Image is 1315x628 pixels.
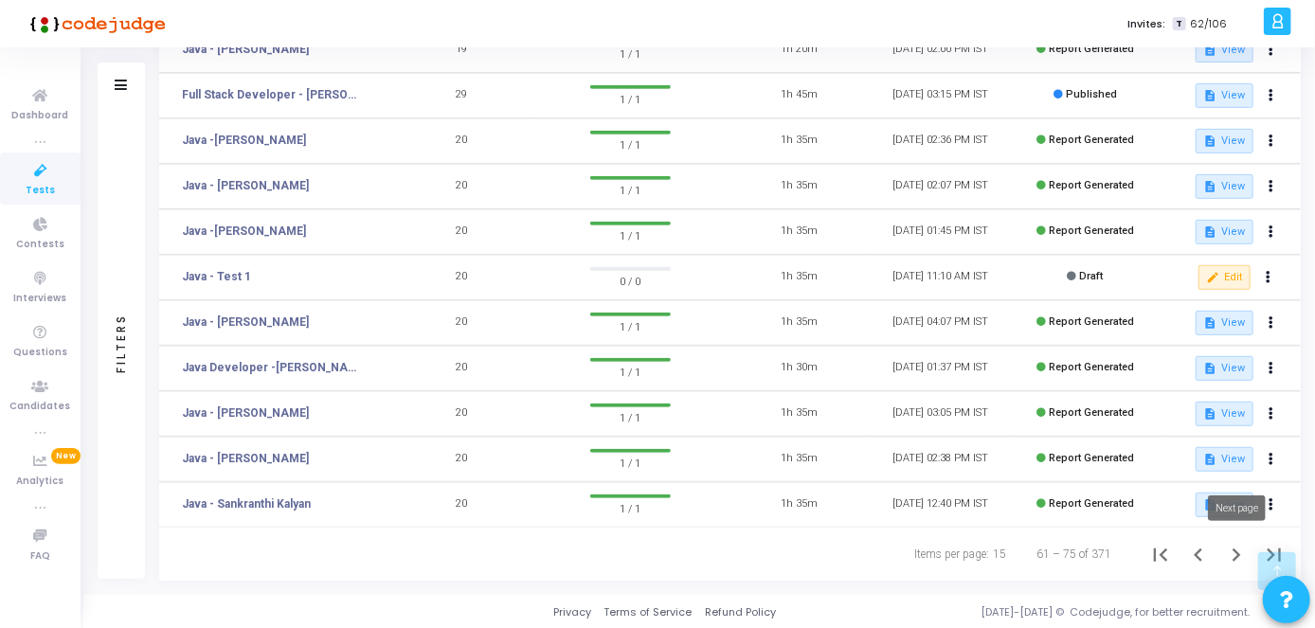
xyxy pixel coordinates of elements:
[1049,134,1134,146] span: Report Generated
[391,164,531,209] td: 20
[705,604,776,620] a: Refund Policy
[870,27,1010,73] td: [DATE] 02:00 PM IST
[1173,17,1185,31] span: T
[113,240,130,448] div: Filters
[1196,311,1253,335] button: View
[1203,89,1216,102] mat-icon: description
[182,177,309,194] a: Java - [PERSON_NAME]
[590,225,670,244] span: 1 / 1
[730,73,870,118] td: 1h 45m
[182,450,309,467] a: Java - [PERSON_NAME]
[1196,447,1253,472] button: View
[1190,16,1227,32] span: 62/106
[590,135,670,153] span: 1 / 1
[870,346,1010,391] td: [DATE] 01:37 PM IST
[914,546,989,563] div: Items per page:
[553,604,591,620] a: Privacy
[391,300,531,346] td: 20
[1180,535,1217,573] button: Previous page
[590,362,670,381] span: 1 / 1
[590,316,670,335] span: 1 / 1
[730,346,870,391] td: 1h 30m
[391,391,531,437] td: 20
[182,404,309,422] a: Java - [PERSON_NAME]
[1196,402,1253,426] button: View
[730,300,870,346] td: 1h 35m
[1127,16,1165,32] label: Invites:
[1049,43,1134,55] span: Report Generated
[1049,361,1134,373] span: Report Generated
[730,255,870,300] td: 1h 35m
[30,548,50,565] span: FAQ
[16,237,64,253] span: Contests
[1049,452,1134,464] span: Report Generated
[1203,316,1216,330] mat-icon: description
[1203,135,1216,148] mat-icon: description
[182,268,251,285] a: Java - Test 1
[10,399,71,415] span: Candidates
[182,314,309,331] a: Java - [PERSON_NAME]
[1049,179,1134,191] span: Report Generated
[1198,265,1251,290] button: Edit
[1066,88,1117,100] span: Published
[870,164,1010,209] td: [DATE] 02:07 PM IST
[391,437,531,482] td: 20
[182,359,363,376] a: Java Developer -[PERSON_NAME]
[730,118,870,164] td: 1h 35m
[590,407,670,426] span: 1 / 1
[391,118,531,164] td: 20
[590,180,670,199] span: 1 / 1
[730,482,870,528] td: 1h 35m
[993,546,1006,563] div: 15
[1196,220,1253,244] button: View
[1196,38,1253,63] button: View
[182,41,309,58] a: Java - [PERSON_NAME]
[391,209,531,255] td: 20
[870,437,1010,482] td: [DATE] 02:38 PM IST
[730,437,870,482] td: 1h 35m
[51,448,81,464] span: New
[1255,535,1293,573] button: Last page
[870,73,1010,118] td: [DATE] 03:15 PM IST
[13,345,67,361] span: Questions
[1203,44,1216,57] mat-icon: description
[870,391,1010,437] td: [DATE] 03:05 PM IST
[26,183,55,199] span: Tests
[1196,174,1253,199] button: View
[1142,535,1180,573] button: First page
[776,604,1291,620] div: [DATE]-[DATE] © Codejudge, for better recruitment.
[870,118,1010,164] td: [DATE] 02:36 PM IST
[590,271,670,290] span: 0 / 0
[730,27,870,73] td: 1h 20m
[870,482,1010,528] td: [DATE] 12:40 PM IST
[1196,129,1253,153] button: View
[1203,453,1216,466] mat-icon: description
[182,495,311,512] a: Java - Sankranthi Kalyan
[1080,270,1104,282] span: Draft
[391,27,531,73] td: 19
[182,223,306,240] a: Java -[PERSON_NAME]
[391,73,531,118] td: 29
[17,474,64,490] span: Analytics
[391,255,531,300] td: 20
[1049,406,1134,419] span: Report Generated
[730,164,870,209] td: 1h 35m
[1049,497,1134,510] span: Report Generated
[590,498,670,517] span: 1 / 1
[1196,83,1253,108] button: View
[590,453,670,472] span: 1 / 1
[1203,225,1216,239] mat-icon: description
[604,604,693,620] a: Terms of Service
[730,391,870,437] td: 1h 35m
[1206,271,1219,284] mat-icon: edit
[1049,315,1134,328] span: Report Generated
[1217,535,1255,573] button: Next page
[391,346,531,391] td: 20
[391,482,531,528] td: 20
[730,209,870,255] td: 1h 35m
[870,255,1010,300] td: [DATE] 11:10 AM IST
[1203,180,1216,193] mat-icon: description
[590,44,670,63] span: 1 / 1
[1036,546,1111,563] div: 61 – 75 of 371
[1203,407,1216,421] mat-icon: description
